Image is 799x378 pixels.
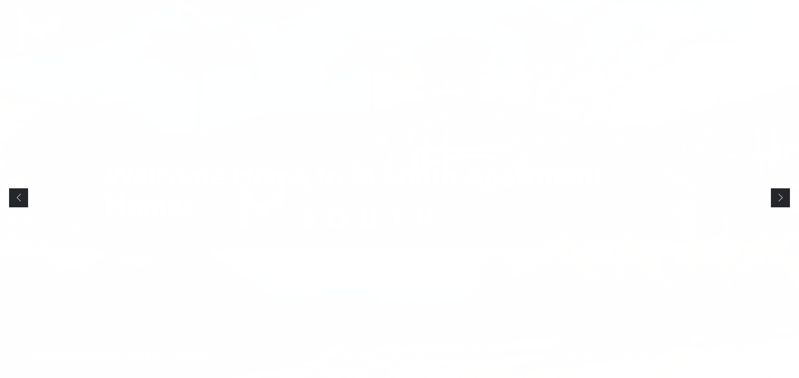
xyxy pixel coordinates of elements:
button: Open Menu [758,32,781,40]
span: [GEOGRAPHIC_DATA] Location [32,347,257,364]
p: Welcome Home to M South Apartment Homes [105,160,694,221]
a: Book a Tour [509,31,547,42]
span: Explore Our Community [120,239,198,249]
a: Layouts Perfect For Every Lifestyle [533,316,799,378]
a: Modern Lifestyle Centric Spaces [266,316,533,378]
span: Room to Thrive [565,344,677,361]
a: Next [771,188,790,207]
span: [PHONE_NUMBER] [566,31,633,42]
a: Find Your Home [670,29,739,43]
span: Layouts Perfect For Every Lifestyle [565,334,677,341]
span: Amenities Built for You [299,344,426,361]
span: Modern Lifestyle Centric Spaces [299,334,426,341]
p: Exceptional Living in The Heart of [GEOGRAPHIC_DATA] [105,140,291,151]
a: Previous [9,188,28,207]
img: MSouth [18,9,91,63]
a: Call Us at 813-570-8014 [566,31,633,42]
a: Explore Our Community [105,234,213,255]
span: Minutes from [GEOGRAPHIC_DATA], [GEOGRAPHIC_DATA], & [GEOGRAPHIC_DATA] [32,330,257,345]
